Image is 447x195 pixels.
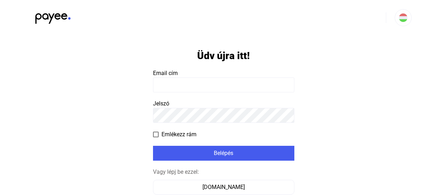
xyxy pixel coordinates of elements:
[399,13,407,22] img: HU
[153,70,178,76] span: Email cím
[35,9,71,24] img: black-payee-blue-dot.svg
[153,168,294,176] div: Vagy lépj be ezzel:
[155,149,292,157] div: Belépés
[153,100,169,107] span: Jelszó
[395,9,412,26] button: HU
[155,183,292,191] div: [DOMAIN_NAME]
[153,180,294,195] button: [DOMAIN_NAME]
[153,146,294,161] button: Belépés
[153,184,294,190] a: [DOMAIN_NAME]
[161,130,196,139] span: Emlékezz rám
[197,50,250,62] h1: Üdv újra itt!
